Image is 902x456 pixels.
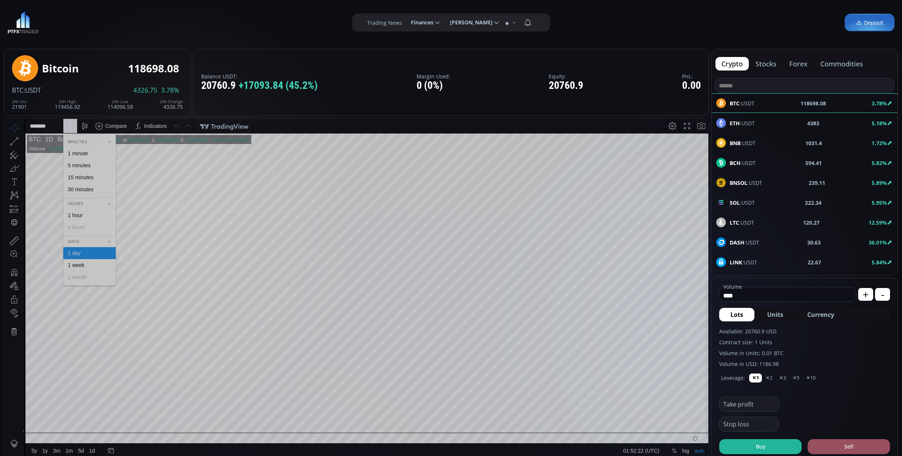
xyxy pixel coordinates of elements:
span: Deposit [856,19,883,27]
b: SOL [730,199,740,206]
div: Toggle Percentage [665,325,675,339]
button: ✕2 [763,373,775,382]
span: 01:52:22 (UTC) [619,329,655,335]
button: stocks [750,57,783,70]
div: 1 day [63,131,76,137]
b: 594.41 [805,159,822,167]
div: 20760.9 [201,80,318,91]
div: 1 month [63,155,82,161]
div: 24h High [55,99,80,104]
button: ✕10 [803,373,818,382]
div: +103.09 (+0.09%) [205,18,244,24]
div: 4326.75 [160,99,183,109]
div: D [64,4,67,10]
div: 3m [49,329,56,335]
label: PnL: [682,73,701,79]
div: 0.00 [682,80,701,91]
div: auto [690,329,700,335]
div: 1 hour [63,93,78,99]
b: 5.95% [872,199,887,206]
span: :USDT [730,258,757,266]
div: Hours [59,81,111,89]
div: 1d [85,329,91,335]
b: 5.82% [872,159,887,166]
div: 5 minutes [63,43,86,49]
b: 36.01% [869,239,887,246]
button: Lots [719,308,754,321]
button: - [875,288,890,301]
div: 119456.92 [55,99,80,109]
div: Indicators [140,4,163,10]
b: 22.67 [808,258,821,266]
div: 24h Vol. [12,99,28,104]
div: 20760.9 [549,80,583,91]
div: 1m [61,329,68,335]
button: 01:52:22 (UTC) [616,325,657,339]
b: LTC [730,219,739,226]
div: 1 minute [63,31,84,37]
div: BTC [24,17,36,24]
div: C [176,18,180,24]
button: commodities [814,57,869,70]
label: Balance USDT: [201,73,318,79]
button: ✕3 [776,373,789,382]
div: H [119,18,122,24]
span: 3.78% [161,87,179,94]
div: Hide Drawings Toolbar [17,307,21,317]
button: ✕5 [790,373,802,382]
button: Sell [808,439,890,454]
div: 118368.05 [151,18,174,24]
div: 5y [27,329,33,335]
label: Contract size: 1 Units [719,338,890,346]
div: Compare [101,4,122,10]
div: 30 minutes [63,67,89,73]
b: 1031.4 [805,139,822,147]
b: 239.11 [809,179,825,187]
button: Units [756,308,794,321]
div: Go to [100,325,112,339]
b: 1.72% [872,139,887,147]
b: 120.27 [803,219,820,226]
span: [PERSON_NAME] [445,15,493,30]
button: forex [783,57,814,70]
span: Currency [807,310,834,319]
b: 30.63 [807,238,821,246]
div:  [7,100,13,107]
label: Available: 20760.9 USD [719,327,890,335]
div: L [148,18,151,24]
span: :USDT [730,199,755,207]
b: ETH [730,120,740,127]
span: :USDT [730,139,756,147]
div: Toggle Auto Scale [687,325,703,339]
div: Days [59,118,111,127]
div: 2.826K [43,27,59,33]
label: Volume in Units: 0.01 BTC [719,349,890,357]
span: Finances [406,15,433,30]
img: LOGO [7,11,39,34]
b: BCH [730,159,741,166]
label: Volume in USD: 1186.98 [719,360,890,368]
span: +17093.84 (45.2%) [239,80,318,91]
span: :USDT [730,219,754,226]
label: Leverage: [721,374,745,382]
b: 5.18% [872,120,887,127]
button: crypto [715,57,749,70]
span: Lots [730,310,743,319]
div: 114096.58 [108,99,133,109]
span: :USDT [730,119,755,127]
div: 1 week [63,143,80,149]
div: 21901 [12,99,28,109]
div: Minutes [59,19,111,27]
div: 24h Change [160,99,183,104]
div: 5d [74,329,80,335]
div: 15 minutes [63,55,89,61]
label: Margin Used: [417,73,450,79]
div: 1y [38,329,43,335]
b: 5.89% [872,179,887,186]
div: Bitcoin [42,63,79,74]
span: :USDT [730,179,762,187]
span: BTC [12,86,24,94]
button: Buy [719,439,802,454]
div: 0 (0%) [417,80,450,91]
